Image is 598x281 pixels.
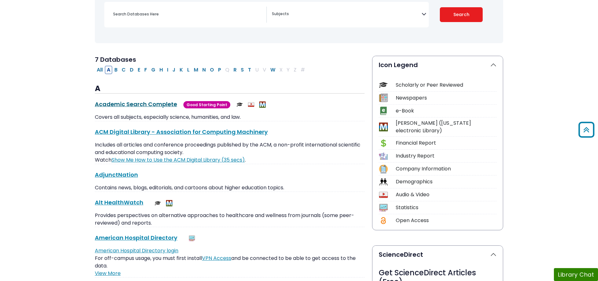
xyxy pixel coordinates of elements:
[246,66,253,74] button: Filter Results T
[248,101,254,108] img: Audio & Video
[208,66,216,74] button: Filter Results O
[112,156,245,163] a: Link opens in new window
[185,66,192,74] button: Filter Results L
[170,66,177,74] button: Filter Results J
[142,66,149,74] button: Filter Results F
[178,66,185,74] button: Filter Results K
[396,165,497,173] div: Company Information
[239,66,246,74] button: Filter Results S
[396,94,497,102] div: Newspapers
[396,217,497,224] div: Open Access
[268,66,277,74] button: Filter Results W
[372,56,503,74] button: Icon Legend
[120,66,128,74] button: Filter Results C
[379,123,388,131] img: Icon MeL (Michigan electronic Library)
[379,106,388,115] img: Icon e-Book
[105,66,112,74] button: Filter Results A
[259,101,266,108] img: MeL (Michigan electronic Library)
[372,246,503,263] button: ScienceDirect
[165,66,170,74] button: Filter Results I
[440,7,483,22] button: Submit for Search Results
[576,125,596,135] a: Back to Top
[95,247,365,270] p: For off-campus usage, you must first install and be connected to be able to get access to the data.
[379,178,388,186] img: Icon Demographics
[95,66,308,73] div: Alpha-list to filter by first letter of database name
[379,204,388,212] img: Icon Statistics
[554,268,598,281] button: Library Chat
[109,9,266,19] input: Search database by title or keyword
[95,198,143,206] a: Alt HealthWatch
[200,66,208,74] button: Filter Results N
[396,191,497,198] div: Audio & Video
[216,66,223,74] button: Filter Results P
[232,66,239,74] button: Filter Results R
[158,66,165,74] button: Filter Results H
[396,81,497,89] div: Scholarly or Peer Reviewed
[396,178,497,186] div: Demographics
[379,94,388,102] img: Icon Newspapers
[189,235,195,242] img: Statistics
[128,66,135,74] button: Filter Results D
[95,212,365,227] p: Provides perspectives on alternative approaches to healthcare and wellness from journals (some pe...
[95,171,138,179] a: AdjunctNation
[202,255,231,262] a: VPN Access
[237,101,243,108] img: Scholarly or Peer Reviewed
[136,66,142,74] button: Filter Results E
[155,200,161,206] img: Scholarly or Peer Reviewed
[166,200,172,206] img: MeL (Michigan electronic Library)
[396,107,497,115] div: e-Book
[192,66,200,74] button: Filter Results M
[112,66,119,74] button: Filter Results B
[379,165,388,173] img: Icon Company Information
[149,66,157,74] button: Filter Results G
[95,128,268,136] a: ACM Digital Library - Association for Computing Machinery
[95,270,121,277] a: View More
[183,101,230,108] span: Good Starting Point
[95,247,178,254] a: American Hospital Directory login
[95,55,136,64] span: 7 Databases
[95,84,365,94] h3: A
[95,184,365,192] p: Contains news, blogs, editorials, and cartoons about higher education topics.
[95,113,365,121] p: Covers all subjects, especially science, humanities, and law.
[396,139,497,147] div: Financial Report
[95,66,105,74] button: All
[272,12,422,17] textarea: Search
[379,216,387,225] img: Icon Open Access
[379,191,388,199] img: Icon Audio & Video
[396,119,497,135] div: [PERSON_NAME] ([US_STATE] electronic Library)
[95,100,177,108] a: Academic Search Complete
[379,81,388,89] img: Icon Scholarly or Peer Reviewed
[95,234,177,242] a: American Hospital Directory
[95,141,365,164] p: Includes all articles and conference proceedings published by the ACM, a non-profit international...
[379,139,388,147] img: Icon Financial Report
[396,152,497,160] div: Industry Report
[396,204,497,211] div: Statistics
[379,152,388,160] img: Icon Industry Report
